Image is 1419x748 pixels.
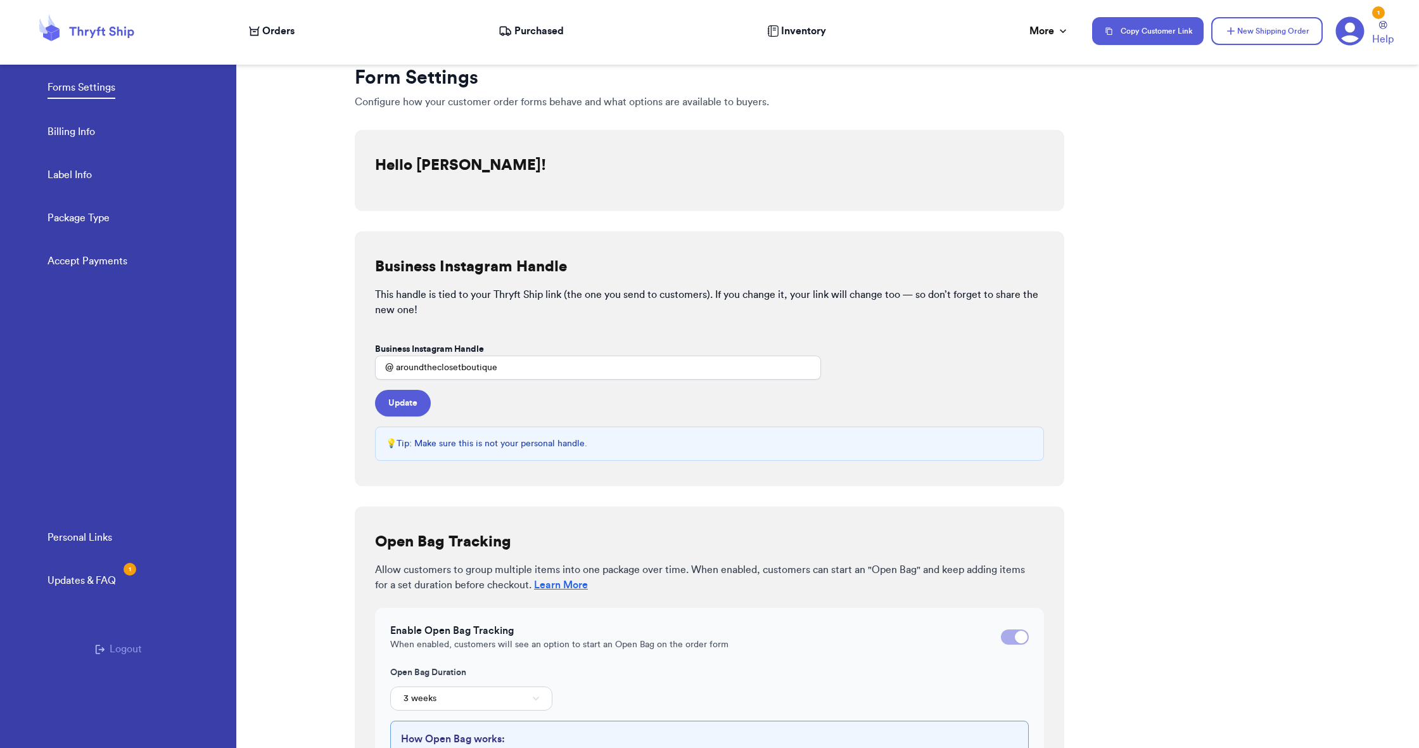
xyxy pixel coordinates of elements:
[375,356,393,380] div: @
[355,67,1064,89] h1: Form Settings
[767,23,826,39] a: Inventory
[1092,17,1204,45] button: Copy Customer Link
[1211,17,1323,45] button: New Shipping Order
[48,210,110,228] a: Package Type
[262,23,295,39] span: Orders
[390,638,729,651] p: When enabled, customers will see an option to start an Open Bag on the order form
[375,155,546,176] h2: Hello [PERSON_NAME]!
[404,692,436,705] span: 3 weeks
[1372,32,1394,47] span: Help
[375,287,1044,318] p: This handle is tied to your Thryft Ship link (the one you send to customers). If you change it, y...
[48,254,127,271] a: Accept Payments
[375,562,1034,593] p: Allow customers to group multiple items into one package over time. When enabled, customers can s...
[781,23,826,39] span: Inventory
[48,530,112,548] a: Personal Links
[1372,21,1394,47] a: Help
[48,167,92,185] a: Label Info
[390,666,1029,679] label: Open Bag Duration
[390,687,552,711] button: 3 weeks
[1372,6,1385,19] div: 1
[401,732,1018,747] h5: How Open Bag works:
[1335,16,1365,46] a: 1
[514,23,564,39] span: Purchased
[375,257,567,277] h2: Business Instagram Handle
[124,563,136,576] div: 1
[48,80,115,99] a: Forms Settings
[534,580,588,590] a: Learn More
[1029,23,1069,39] div: More
[48,573,116,588] div: Updates & FAQ
[375,390,431,416] button: Update
[499,23,564,39] a: Purchased
[375,534,511,550] h2: Open Bag Tracking
[249,23,295,39] a: Orders
[95,642,142,657] button: Logout
[390,623,729,638] h4: Enable Open Bag Tracking
[48,124,95,142] a: Billing Info
[375,343,484,356] label: Business Instagram Handle
[48,573,116,591] a: Updates & FAQ1
[355,94,1064,110] p: Configure how your customer order forms behave and what options are available to buyers.
[386,437,587,450] p: 💡 Tip: Make sure this is not your personal handle.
